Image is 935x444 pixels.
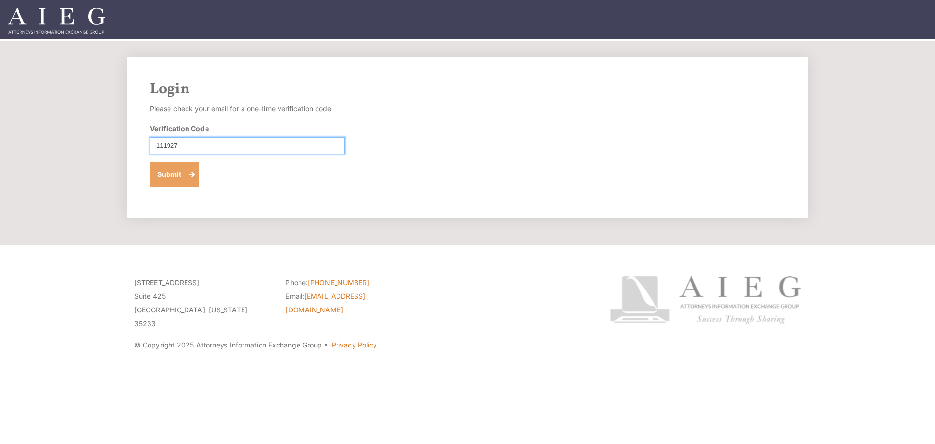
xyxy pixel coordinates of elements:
[324,345,328,349] span: ·
[285,292,365,314] a: [EMAIL_ADDRESS][DOMAIN_NAME]
[150,102,345,116] p: Please check your email for a one-time verification code
[285,290,422,317] li: Email:
[308,278,369,287] a: [PHONE_NUMBER]
[285,276,422,290] li: Phone:
[150,123,209,134] label: Verification Code
[150,162,199,187] button: Submit
[8,8,105,34] img: Attorneys Information Exchange Group
[610,276,801,324] img: Attorneys Information Exchange Group logo
[134,338,573,352] p: © Copyright 2025 Attorneys Information Exchange Group
[332,341,377,349] a: Privacy Policy
[150,80,785,98] h2: Login
[134,276,271,330] p: [STREET_ADDRESS] Suite 425 [GEOGRAPHIC_DATA], [US_STATE] 35233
